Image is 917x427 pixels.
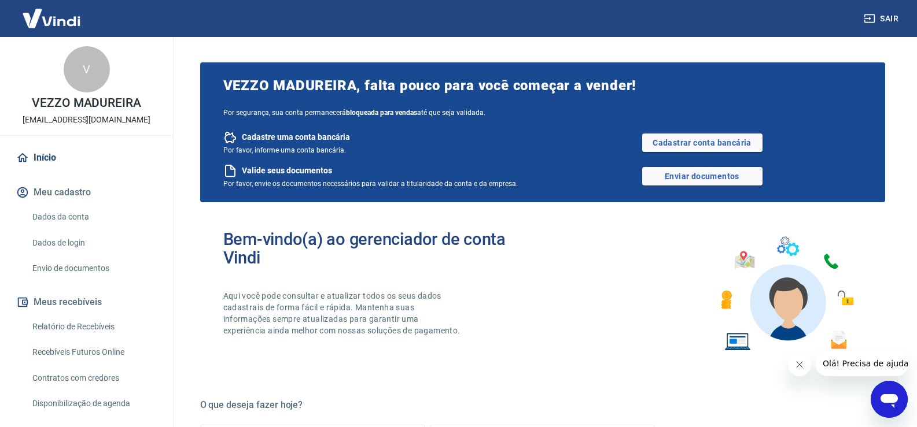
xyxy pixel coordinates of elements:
[28,340,159,364] a: Recebíveis Futuros Online
[14,145,159,170] a: Início
[861,8,903,29] button: Sair
[14,1,89,36] img: Vindi
[28,366,159,390] a: Contratos com credores
[710,230,862,358] img: Imagem de um avatar masculino com diversos icones exemplificando as funcionalidades do gerenciado...
[64,46,110,92] div: V
[223,180,518,188] span: Por favor, envie os documentos necessários para validar a titularidade da conta e da empresa.
[871,381,908,418] iframe: Botão para abrir a janela de mensagens
[642,167,763,185] a: Enviar documentos
[223,109,862,117] span: Por segurança, sua conta permanecerá até que seja validada.
[242,132,350,143] span: Cadastre uma conta bancária
[223,146,346,154] span: Por favor, informe uma conta bancária.
[642,133,763,152] a: Cadastrar conta bancária
[223,290,463,336] p: Aqui você pode consultar e atualizar todos os seus dados cadastrais de forma fácil e rápida. Mant...
[223,230,543,267] h2: Bem-vindo(a) ao gerenciador de conta Vindi
[28,315,159,339] a: Relatório de Recebíveis
[28,231,159,255] a: Dados de login
[28,205,159,229] a: Dados da conta
[32,97,141,109] p: VEZZO MADUREIRA
[14,180,159,205] button: Meu cadastro
[816,351,908,376] iframe: Mensagem da empresa
[223,76,862,95] span: VEZZO MADUREIRA, falta pouco para você começar a vender!
[346,109,417,117] b: bloqueada para vendas
[28,257,159,280] a: Envio de documentos
[200,399,885,411] h5: O que deseja fazer hoje?
[14,289,159,315] button: Meus recebíveis
[28,392,159,415] a: Disponibilização de agenda
[7,8,97,17] span: Olá! Precisa de ajuda?
[788,353,811,376] iframe: Fechar mensagem
[23,114,150,126] p: [EMAIL_ADDRESS][DOMAIN_NAME]
[242,165,332,176] span: Valide seus documentos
